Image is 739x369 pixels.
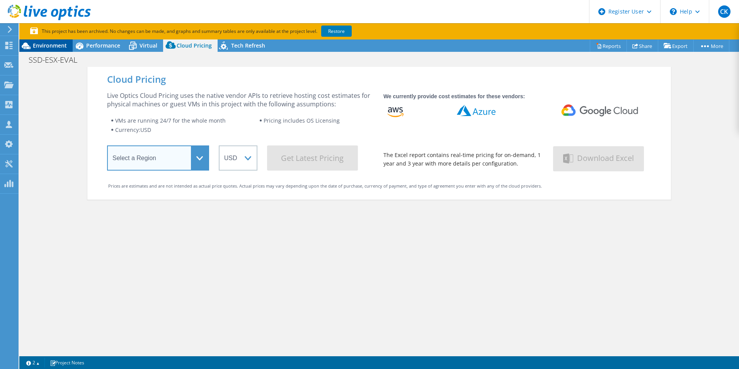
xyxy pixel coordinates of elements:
strong: We currently provide cost estimates for these vendors: [383,93,525,99]
h1: SSD-ESX-EVAL [25,56,89,64]
a: Reports [590,40,627,52]
a: 2 [21,358,45,367]
p: This project has been archived. No changes can be made, and graphs and summary tables are only av... [30,27,409,36]
a: More [693,40,729,52]
a: Project Notes [44,358,90,367]
div: Live Optics Cloud Pricing uses the native vendor APIs to retrieve hosting cost estimates for phys... [107,91,374,108]
div: The Excel report contains real-time pricing for on-demand, 1 year and 3 year with more details pe... [383,151,543,168]
span: Pricing includes OS Licensing [264,117,340,124]
span: Performance [86,42,120,49]
span: Tech Refresh [231,42,265,49]
span: CK [718,5,730,18]
div: Cloud Pricing [107,75,651,84]
span: VMs are running 24/7 for the whole month [115,117,226,124]
span: Currency: USD [115,126,151,133]
span: Virtual [140,42,157,49]
div: Prices are estimates and are not intended as actual price quotes. Actual prices may vary dependin... [108,182,650,190]
a: Export [658,40,694,52]
span: Environment [33,42,67,49]
a: Share [627,40,658,52]
svg: \n [670,8,677,15]
a: Restore [321,26,352,37]
span: Cloud Pricing [177,42,212,49]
